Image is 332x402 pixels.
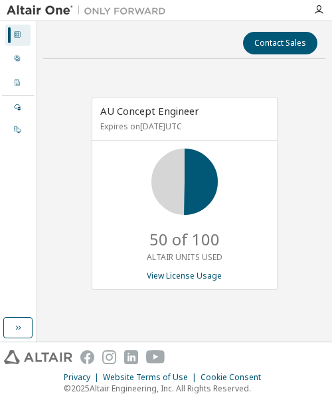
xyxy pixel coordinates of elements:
p: © 2025 Altair Engineering, Inc. All Rights Reserved. [64,383,269,394]
div: Website Terms of Use [103,372,201,383]
div: Privacy [64,372,103,383]
button: Contact Sales [243,32,317,54]
img: youtube.svg [146,350,165,364]
img: instagram.svg [102,350,116,364]
img: altair_logo.svg [4,350,72,364]
img: Altair One [7,4,173,17]
div: User Profile [5,48,31,70]
div: Dashboard [5,25,31,46]
div: Company Profile [5,72,31,94]
span: AU Concept Engineer [100,104,199,117]
img: facebook.svg [80,350,94,364]
img: linkedin.svg [124,350,138,364]
a: View License Usage [147,270,222,281]
p: Expires on [DATE] UTC [100,121,266,132]
div: Cookie Consent [201,372,269,383]
p: 50 of 100 [149,228,220,251]
div: On Prem [5,119,31,141]
p: ALTAIR UNITS USED [147,251,222,263]
div: Managed [5,97,31,118]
